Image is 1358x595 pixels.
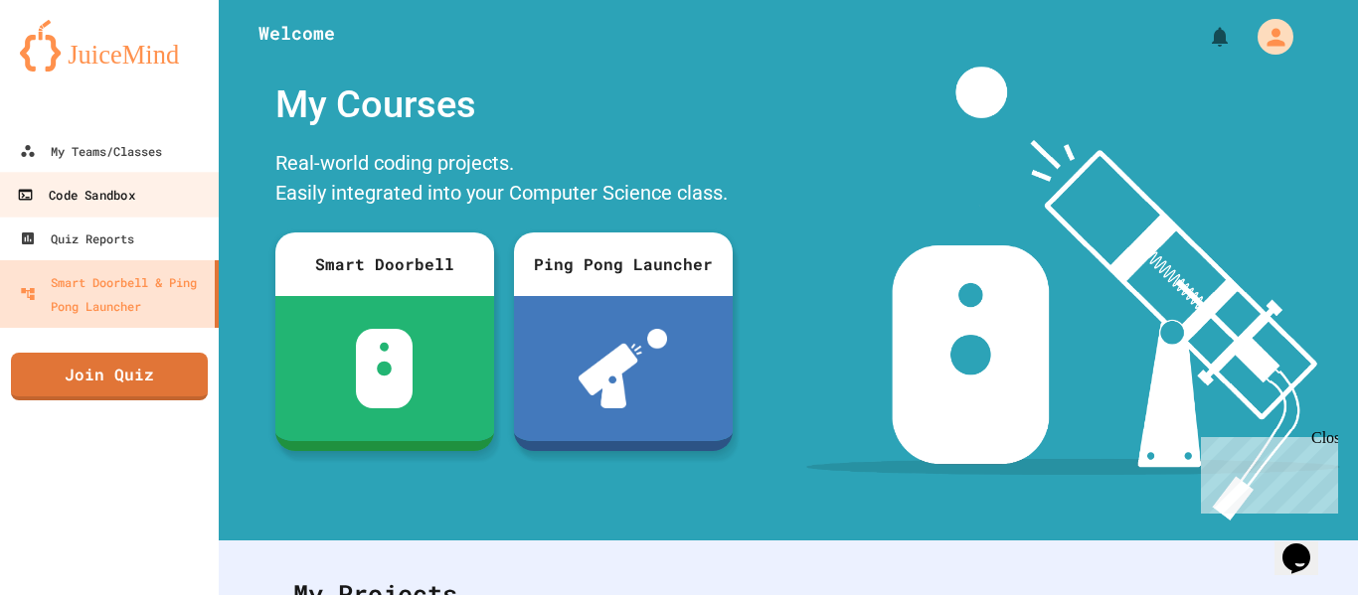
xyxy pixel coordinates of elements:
div: Code Sandbox [17,183,134,208]
div: My Teams/Classes [20,139,162,163]
div: Chat with us now!Close [8,8,137,126]
div: My Account [1237,14,1298,60]
div: My Notifications [1171,20,1237,54]
iframe: chat widget [1193,429,1338,514]
div: Ping Pong Launcher [514,232,733,296]
img: banner-image-my-projects.png [806,67,1339,521]
div: Smart Doorbell [275,232,494,296]
div: My Courses [265,67,743,143]
iframe: chat widget [1274,516,1338,575]
div: Smart Doorbell & Ping Pong Launcher [20,270,207,318]
div: Real-world coding projects. Easily integrated into your Computer Science class. [265,143,743,218]
img: sdb-white.svg [356,329,413,408]
img: ppl-with-ball.png [579,329,667,408]
div: Quiz Reports [20,226,134,250]
a: Join Quiz [11,353,208,400]
img: logo-orange.svg [20,20,199,72]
